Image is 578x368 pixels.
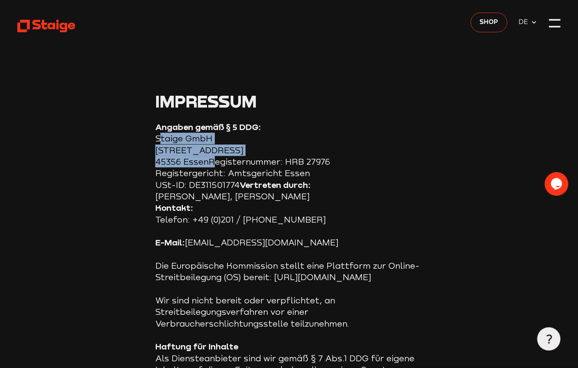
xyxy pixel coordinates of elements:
span: Impressum [155,91,257,111]
strong: Haftung für Inhalte [155,341,238,351]
iframe: chat widget [545,172,570,196]
p: Telefon: +49 (0)201 / [PHONE_NUMBER] [155,202,423,225]
p: [EMAIL_ADDRESS][DOMAIN_NAME] [155,237,423,248]
a: Shop [471,13,507,32]
strong: Angaben gemäß § 5 DDG: [155,122,261,132]
strong: E-Mail: [155,237,185,247]
strong: Vertreten durch: [240,180,311,190]
strong: Kontakt: [155,203,193,213]
span: DE [519,17,531,27]
p: Die Europäische Kommission stellt eine Plattform zur Online-Streitbeilegung (OS) bereit: [URL][DO... [155,260,423,283]
p: Wir sind nicht bereit oder verpflichtet, an Streitbeilegungsverfahren vor einer Verbraucherschlic... [155,295,423,329]
span: Shop [480,17,498,27]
